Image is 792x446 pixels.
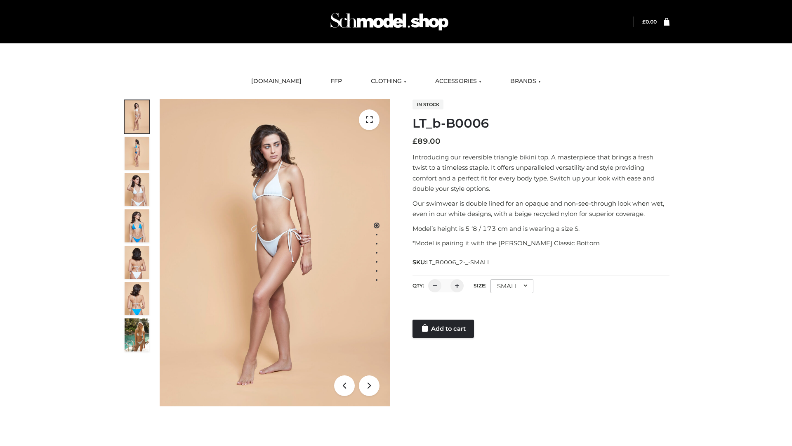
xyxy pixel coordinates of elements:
[412,116,669,131] h1: LT_b-B0006
[328,5,451,38] img: Schmodel Admin 964
[160,99,390,406] img: ArielClassicBikiniTop_CloudNine_AzureSky_OW114ECO_1
[412,223,669,234] p: Model’s height is 5 ‘8 / 173 cm and is wearing a size S.
[412,137,441,146] bdi: 89.00
[125,173,149,206] img: ArielClassicBikiniTop_CloudNine_AzureSky_OW114ECO_3-scaled.jpg
[504,72,547,90] a: BRANDS
[125,246,149,279] img: ArielClassicBikiniTop_CloudNine_AzureSky_OW114ECO_7-scaled.jpg
[125,137,149,170] img: ArielClassicBikiniTop_CloudNine_AzureSky_OW114ECO_2-scaled.jpg
[412,238,669,249] p: *Model is pairing it with the [PERSON_NAME] Classic Bottom
[125,100,149,133] img: ArielClassicBikiniTop_CloudNine_AzureSky_OW114ECO_1-scaled.jpg
[429,72,488,90] a: ACCESSORIES
[412,137,417,146] span: £
[365,72,412,90] a: CLOTHING
[324,72,348,90] a: FFP
[245,72,308,90] a: [DOMAIN_NAME]
[426,259,490,266] span: LT_B0006_2-_-SMALL
[412,100,443,109] span: In stock
[412,320,474,338] a: Add to cart
[412,152,669,194] p: Introducing our reversible triangle bikini top. A masterpiece that brings a fresh twist to a time...
[125,318,149,351] img: Arieltop_CloudNine_AzureSky2.jpg
[125,209,149,242] img: ArielClassicBikiniTop_CloudNine_AzureSky_OW114ECO_4-scaled.jpg
[412,198,669,219] p: Our swimwear is double lined for an opaque and non-see-through look when wet, even in our white d...
[490,279,533,293] div: SMALL
[474,282,486,289] label: Size:
[642,19,657,25] a: £0.00
[642,19,657,25] bdi: 0.00
[412,282,424,289] label: QTY:
[125,282,149,315] img: ArielClassicBikiniTop_CloudNine_AzureSky_OW114ECO_8-scaled.jpg
[412,257,491,267] span: SKU:
[642,19,646,25] span: £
